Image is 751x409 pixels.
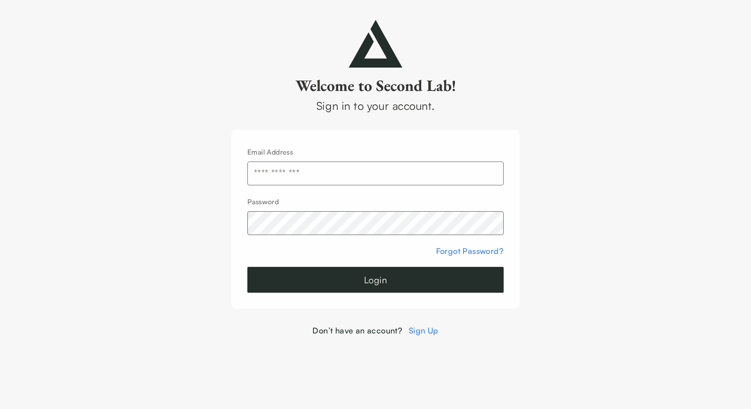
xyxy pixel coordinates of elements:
label: Email Address [247,148,293,156]
a: Forgot Password? [436,246,504,256]
label: Password [247,197,279,206]
img: secondlab-logo [349,20,402,68]
h2: Welcome to Second Lab! [231,76,520,95]
div: Don’t have an account? [231,325,520,336]
button: Login [247,267,504,293]
a: Sign Up [409,326,439,335]
div: Sign in to your account. [231,97,520,114]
